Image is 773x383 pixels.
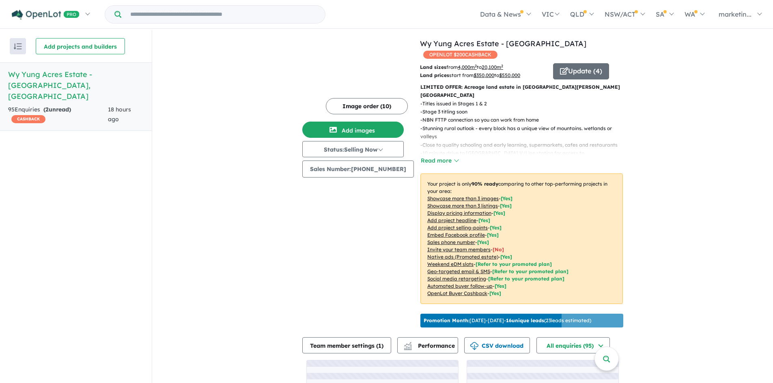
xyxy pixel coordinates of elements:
p: - Close to quality schooling and early learning, supermarkets, cafes and restaurants [420,141,629,149]
u: Add project selling-points [427,225,488,231]
span: to [477,64,503,70]
p: Your project is only comparing to other top-performing projects in your area: - - - - - - - - - -... [420,173,623,304]
img: Openlot PRO Logo White [12,10,80,20]
span: [Refer to your promoted plan] [488,276,564,282]
span: [Refer to your promoted plan] [492,268,568,274]
span: [ No ] [493,246,504,252]
img: download icon [470,342,478,350]
div: 95 Enquir ies [8,105,108,124]
u: $ 350,000 [474,72,494,78]
u: Geo-targeted email & SMS [427,268,490,274]
u: Add project headline [427,217,476,223]
p: - 10 minute drive to [GEOGRAPHIC_DATA] V/Line station for access to [GEOGRAPHIC_DATA] [420,149,629,166]
img: line-chart.svg [404,342,411,347]
u: Native ads (Promoted estate) [427,254,498,260]
span: [Yes] [500,254,512,260]
span: [ Yes ] [487,232,499,238]
sup: 2 [475,64,477,68]
span: 1 [378,342,381,349]
button: CSV download [464,337,530,353]
button: Add projects and builders [36,38,125,54]
u: Sales phone number [427,239,475,245]
b: Promotion Month: [424,317,469,323]
p: start from [420,71,547,79]
button: Team member settings (1) [302,337,391,353]
img: bar-chart.svg [404,344,412,350]
sup: 2 [501,64,503,68]
p: LIMITED OFFER: Acreage land estate in [GEOGRAPHIC_DATA][PERSON_NAME][GEOGRAPHIC_DATA] [420,83,623,100]
b: Land sizes [420,64,446,70]
p: - NBN FTTP connection so you can work from home [420,116,629,124]
button: Image order (10) [326,98,408,114]
b: 16 unique leads [506,317,544,323]
button: Update (4) [553,63,609,79]
button: Add images [302,122,404,138]
span: 2 [45,106,49,113]
u: 4,000 m [458,64,477,70]
strong: ( unread) [43,106,71,113]
input: Try estate name, suburb, builder or developer [123,6,323,23]
span: [ Yes ] [500,203,512,209]
button: Sales Number:[PHONE_NUMBER] [302,160,414,178]
span: CASHBACK [11,115,45,123]
p: - Stage 3 titling soon [420,108,629,116]
u: Social media retargeting [427,276,486,282]
span: [ Yes ] [493,210,505,216]
span: Performance [405,342,455,349]
button: Read more [420,156,459,165]
u: Showcase more than 3 listings [427,203,498,209]
span: [Refer to your promoted plan] [476,261,552,267]
span: [ Yes ] [477,239,489,245]
span: [Yes] [489,290,501,296]
u: Invite your team members [427,246,491,252]
p: [DATE] - [DATE] - ( 23 leads estimated) [424,317,591,324]
u: Embed Facebook profile [427,232,485,238]
span: 18 hours ago [108,106,131,123]
span: to [494,72,520,78]
p: from [420,63,547,71]
u: 20,100 m [482,64,503,70]
u: Showcase more than 3 images [427,195,499,201]
button: All enquiries (95) [536,337,610,353]
p: - Stunning rural outlook - every block has a unique view of mountains. wetlands or valleys [420,124,629,141]
span: [ Yes ] [501,195,512,201]
span: marketin... [719,10,751,18]
a: Wy Yung Acres Estate - [GEOGRAPHIC_DATA] [420,39,586,48]
span: [Yes] [495,283,506,289]
button: Performance [397,337,458,353]
u: Display pricing information [427,210,491,216]
u: OpenLot Buyer Cashback [427,290,487,296]
button: Status:Selling Now [302,141,404,157]
b: 90 % ready [472,181,498,187]
span: [ Yes ] [490,225,502,231]
u: Automated buyer follow-up [427,283,493,289]
p: - Titles issued in Stages 1 & 2 [420,100,629,108]
u: Weekend eDM slots [427,261,474,267]
span: OPENLOT $ 200 CASHBACK [423,51,497,59]
b: Land prices [420,72,449,78]
img: sort.svg [14,43,22,49]
h5: Wy Yung Acres Estate - [GEOGRAPHIC_DATA] , [GEOGRAPHIC_DATA] [8,69,144,102]
span: [ Yes ] [478,217,490,223]
u: $ 550,000 [499,72,520,78]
